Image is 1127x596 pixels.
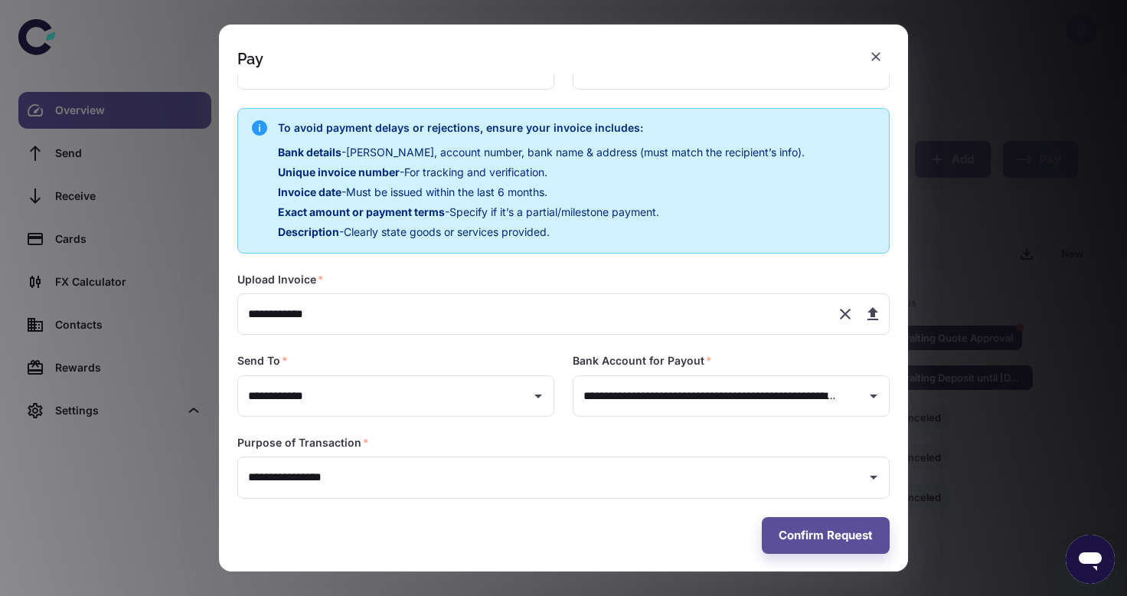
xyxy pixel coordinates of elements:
[237,435,369,450] label: Purpose of Transaction
[278,164,805,181] p: - For tracking and verification.
[278,165,400,178] span: Unique invoice number
[278,146,341,159] span: Bank details
[1066,535,1115,584] iframe: Button to launch messaging window, conversation in progress
[278,205,445,218] span: Exact amount or payment terms
[278,184,805,201] p: - Must be issued within the last 6 months.
[237,353,288,368] label: Send To
[237,272,324,287] label: Upload Invoice
[762,517,890,554] button: Confirm Request
[278,120,805,136] h6: To avoid payment delays or rejections, ensure your invoice includes:
[278,144,805,161] p: - [PERSON_NAME], account number, bank name & address (must match the recipient’s info).
[863,467,884,488] button: Open
[278,224,805,241] p: - Clearly state goods or services provided.
[573,353,712,368] label: Bank Account for Payout
[863,385,884,407] button: Open
[278,225,339,238] span: Description
[237,50,263,68] div: Pay
[278,185,341,198] span: Invoice date
[528,385,549,407] button: Open
[278,204,805,221] p: - Specify if it’s a partial/milestone payment.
